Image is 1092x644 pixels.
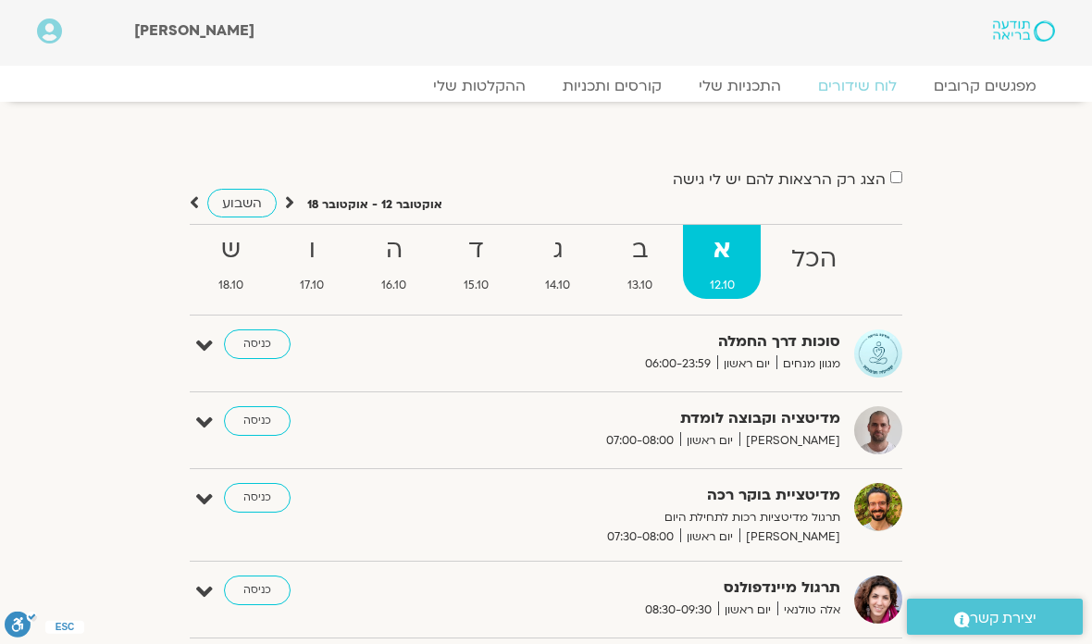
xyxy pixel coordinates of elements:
strong: ה [354,229,433,271]
span: 12.10 [683,276,762,295]
span: 17.10 [274,276,352,295]
span: יצירת קשר [970,606,1036,631]
p: תרגול מדיטציות רכות לתחילת היום [442,508,840,527]
span: 07:30-08:00 [601,527,680,547]
a: הכל [764,225,863,299]
strong: סוכות דרך החמלה [442,329,840,354]
strong: תרגול מיינדפולנס [442,576,840,601]
span: יום ראשון [717,354,776,374]
a: לוח שידורים [800,77,915,95]
span: יום ראשון [680,431,739,451]
strong: ד [437,229,515,271]
span: [PERSON_NAME] [739,431,840,451]
a: יצירת קשר [907,599,1083,635]
span: [PERSON_NAME] [134,20,254,41]
span: 16.10 [354,276,433,295]
p: אוקטובר 12 - אוקטובר 18 [307,195,442,215]
a: ד15.10 [437,225,515,299]
strong: הכל [764,239,863,280]
a: ש18.10 [192,225,270,299]
strong: א [683,229,762,271]
span: יום ראשון [718,601,777,620]
span: השבוע [222,194,262,212]
a: ב13.10 [601,225,679,299]
span: 18.10 [192,276,270,295]
a: ה16.10 [354,225,433,299]
strong: ג [519,229,598,271]
a: התכניות שלי [680,77,800,95]
span: אלה טולנאי [777,601,840,620]
a: ו17.10 [274,225,352,299]
span: 13.10 [601,276,679,295]
a: כניסה [224,406,291,436]
strong: ב [601,229,679,271]
strong: ש [192,229,270,271]
a: ג14.10 [519,225,598,299]
span: 08:30-09:30 [639,601,718,620]
strong: מדיטציה וקבוצה לומדת [442,406,840,431]
span: מגוון מנחים [776,354,840,374]
a: כניסה [224,483,291,513]
a: א12.10 [683,225,762,299]
a: כניסה [224,576,291,605]
span: 06:00-23:59 [639,354,717,374]
label: הצג רק הרצאות להם יש לי גישה [673,171,886,188]
span: 07:00-08:00 [600,431,680,451]
span: 15.10 [437,276,515,295]
span: [PERSON_NAME] [739,527,840,547]
a: ההקלטות שלי [415,77,544,95]
span: 14.10 [519,276,598,295]
a: קורסים ותכניות [544,77,680,95]
a: השבוע [207,189,277,217]
a: כניסה [224,329,291,359]
a: מפגשים קרובים [915,77,1055,95]
strong: מדיטציית בוקר רכה [442,483,840,508]
strong: ו [274,229,352,271]
span: יום ראשון [680,527,739,547]
nav: Menu [37,77,1055,95]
